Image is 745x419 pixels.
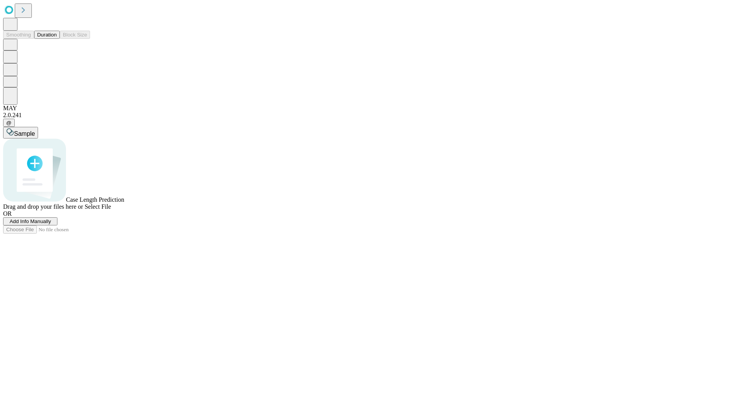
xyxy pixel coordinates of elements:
[14,130,35,137] span: Sample
[3,112,742,119] div: 2.0.241
[3,31,34,39] button: Smoothing
[3,217,57,225] button: Add Info Manually
[10,218,51,224] span: Add Info Manually
[3,119,15,127] button: @
[34,31,60,39] button: Duration
[6,120,12,126] span: @
[85,203,111,210] span: Select File
[60,31,90,39] button: Block Size
[3,203,83,210] span: Drag and drop your files here or
[3,210,12,217] span: OR
[3,127,38,139] button: Sample
[3,105,742,112] div: MAY
[66,196,124,203] span: Case Length Prediction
